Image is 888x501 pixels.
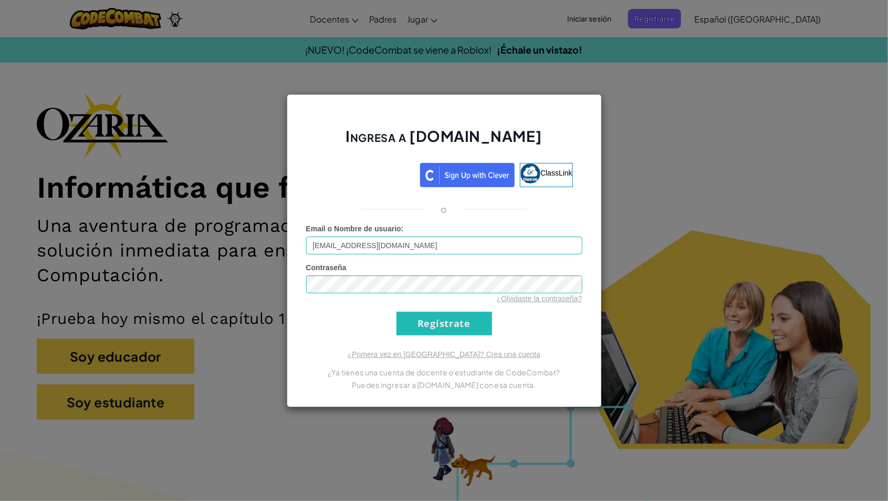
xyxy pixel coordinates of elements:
img: classlink-logo-small.png [520,163,540,183]
input: Regístrate [396,312,492,335]
span: Email o Nombre de usuario [306,224,401,233]
iframe: Botón de Acceder con Google [310,162,420,185]
label: : [306,223,404,234]
span: Contraseña [306,263,347,272]
p: ¿Ya tienes una cuenta de docente o estudiante de CodeCombat? [306,366,582,379]
p: o [441,203,447,216]
p: Puedes ingresar a [DOMAIN_NAME] con esa cuenta. [306,379,582,391]
a: ¿Primera vez en [GEOGRAPHIC_DATA]? Crea una cuenta [348,350,541,359]
img: clever_sso_button@2x.png [420,163,515,187]
a: ¿Olvidaste la contraseña? [497,294,582,303]
h2: Ingresa a [DOMAIN_NAME] [306,126,582,157]
span: ClassLink [540,168,572,177]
